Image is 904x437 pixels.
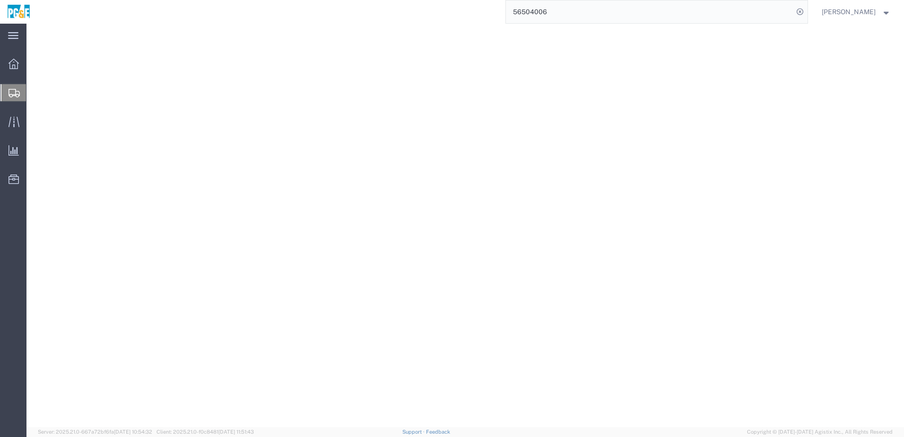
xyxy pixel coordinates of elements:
a: Feedback [426,429,450,435]
span: [DATE] 10:54:32 [114,429,152,435]
span: [DATE] 11:51:43 [218,429,254,435]
input: Search for shipment number, reference number [506,0,793,23]
span: Server: 2025.21.0-667a72bf6fa [38,429,152,435]
iframe: FS Legacy Container [26,24,904,427]
a: Support [402,429,426,435]
span: Copyright © [DATE]-[DATE] Agistix Inc., All Rights Reserved [747,428,893,436]
img: logo [7,5,31,19]
button: [PERSON_NAME] [821,6,891,17]
span: Evelyn Angel [822,7,876,17]
span: Client: 2025.21.0-f0c8481 [156,429,254,435]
